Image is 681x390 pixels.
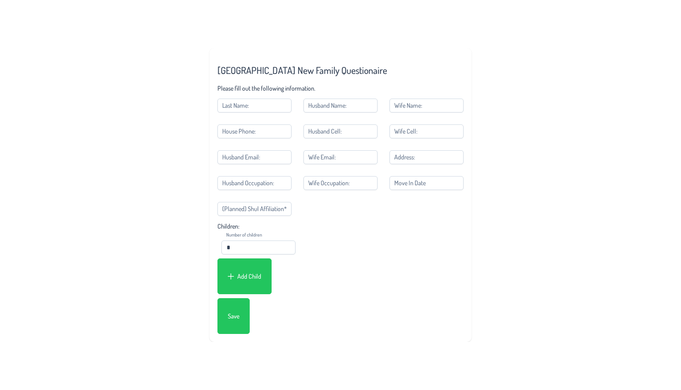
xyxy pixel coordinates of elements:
p: Please fill out the following information. [217,84,464,92]
button: Add Child [223,269,266,284]
button: Save [223,309,245,324]
span: Add Child [237,272,261,280]
h2: [GEOGRAPHIC_DATA] New Family Questionaire [217,64,464,76]
p: Children: [217,222,464,230]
